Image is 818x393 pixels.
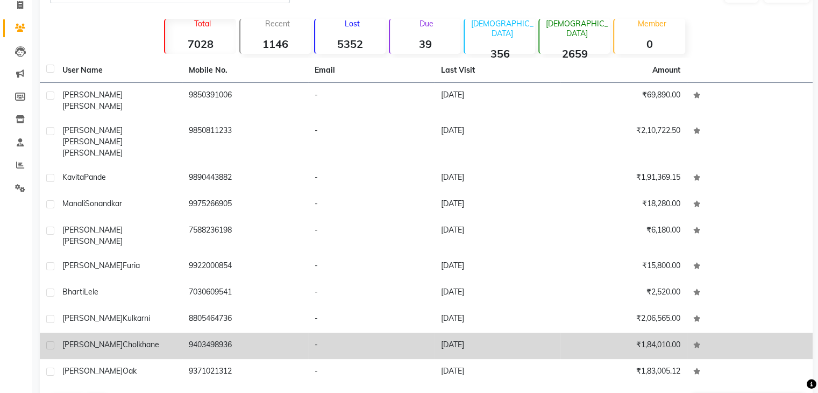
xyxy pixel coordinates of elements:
[560,83,687,118] td: ₹69,890.00
[308,165,435,192] td: -
[435,165,561,192] td: [DATE]
[315,37,386,51] strong: 5352
[84,287,98,297] span: Lele
[646,58,687,82] th: Amount
[182,165,309,192] td: 9890443882
[182,218,309,254] td: 7588236198
[123,313,150,323] span: Kulkarni
[435,192,561,218] td: [DATE]
[62,101,123,111] span: [PERSON_NAME]
[62,90,123,100] span: [PERSON_NAME]
[560,280,687,306] td: ₹2,520.00
[308,83,435,118] td: -
[240,37,311,51] strong: 1146
[308,118,435,165] td: -
[435,83,561,118] td: [DATE]
[62,366,123,376] span: [PERSON_NAME]
[560,192,687,218] td: ₹18,280.00
[123,261,140,270] span: furia
[182,359,309,385] td: 9371021312
[62,236,123,246] span: [PERSON_NAME]
[62,199,85,208] span: Manali
[435,58,561,83] th: Last Visit
[123,340,159,349] span: Cholkhane
[544,19,610,38] p: [DEMOGRAPHIC_DATA]
[62,313,123,323] span: [PERSON_NAME]
[245,19,311,29] p: Recent
[182,280,309,306] td: 7030609541
[465,47,535,60] strong: 356
[560,165,687,192] td: ₹1,91,369.15
[182,306,309,333] td: 8805464736
[182,192,309,218] td: 9975266905
[62,340,123,349] span: [PERSON_NAME]
[62,125,123,146] span: [PERSON_NAME] [PERSON_NAME]
[308,306,435,333] td: -
[618,19,685,29] p: Member
[123,366,137,376] span: Oak
[62,261,123,270] span: [PERSON_NAME]
[308,359,435,385] td: -
[182,333,309,359] td: 9403498936
[84,172,106,182] span: Pande
[308,218,435,254] td: -
[62,225,123,235] span: [PERSON_NAME]
[469,19,535,38] p: [DEMOGRAPHIC_DATA]
[435,280,561,306] td: [DATE]
[85,199,122,208] span: Sonandkar
[560,218,687,254] td: ₹6,180.00
[435,218,561,254] td: [DATE]
[308,280,435,306] td: -
[308,192,435,218] td: -
[435,254,561,280] td: [DATE]
[182,83,309,118] td: 9850391006
[62,148,123,158] span: [PERSON_NAME]
[614,37,685,51] strong: 0
[560,333,687,359] td: ₹1,84,010.00
[182,254,309,280] td: 9922000854
[435,359,561,385] td: [DATE]
[560,254,687,280] td: ₹15,800.00
[539,47,610,60] strong: 2659
[62,287,84,297] span: Bharti
[390,37,460,51] strong: 39
[560,118,687,165] td: ₹2,10,722.50
[560,306,687,333] td: ₹2,06,565.00
[435,118,561,165] td: [DATE]
[308,333,435,359] td: -
[56,58,182,83] th: User Name
[165,37,236,51] strong: 7028
[392,19,460,29] p: Due
[169,19,236,29] p: Total
[319,19,386,29] p: Lost
[308,58,435,83] th: Email
[182,58,309,83] th: Mobile No.
[308,254,435,280] td: -
[62,172,84,182] span: Kavita
[435,306,561,333] td: [DATE]
[560,359,687,385] td: ₹1,83,005.12
[435,333,561,359] td: [DATE]
[182,118,309,165] td: 9850811233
